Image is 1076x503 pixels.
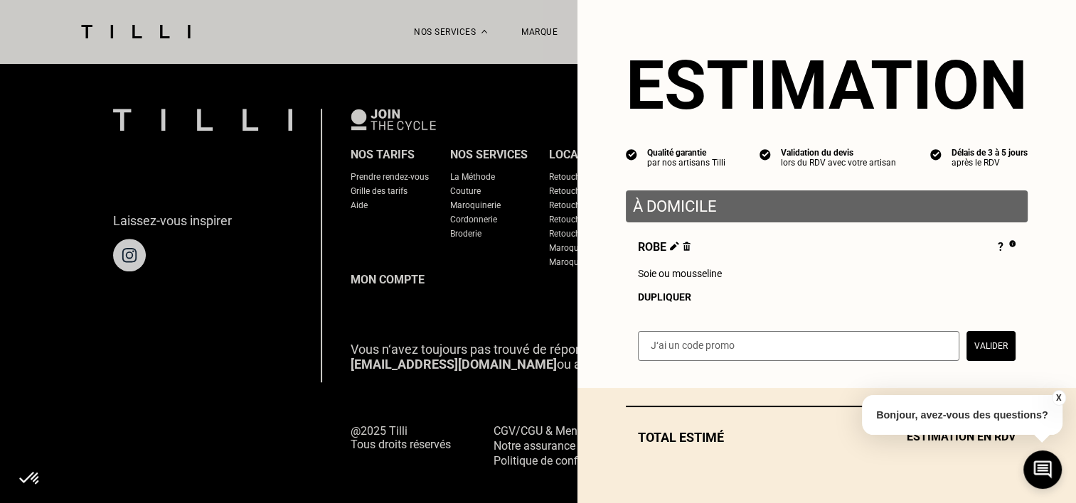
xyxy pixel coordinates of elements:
div: Total estimé [626,430,1028,445]
img: icon list info [930,148,942,161]
span: Soie ou mousseline [638,268,722,279]
div: Qualité garantie [647,148,725,158]
p: Bonjour, avez-vous des questions? [862,395,1062,435]
img: Pourquoi le prix est indéfini ? [1009,240,1016,247]
div: lors du RDV avec votre artisan [781,158,896,168]
div: ? [998,240,1016,256]
button: Valider [966,331,1016,361]
div: Dupliquer [638,291,1016,303]
div: par nos artisans Tilli [647,158,725,168]
section: Estimation [626,45,1028,125]
img: icon list info [760,148,771,161]
div: Validation du devis [781,148,896,158]
input: J‘ai un code promo [638,331,959,361]
img: Éditer [670,242,679,251]
img: icon list info [626,148,637,161]
button: X [1051,390,1065,406]
span: Robe [638,240,691,256]
div: après le RDV [952,158,1028,168]
div: Délais de 3 à 5 jours [952,148,1028,158]
img: Supprimer [683,242,691,251]
p: À domicile [633,198,1021,215]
